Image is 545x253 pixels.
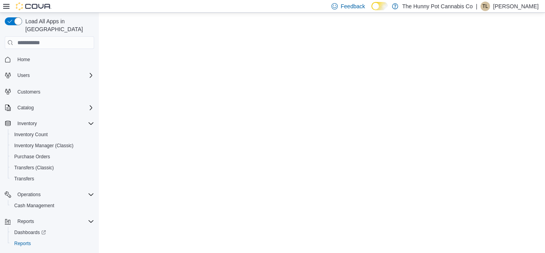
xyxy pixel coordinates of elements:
[14,165,54,171] span: Transfers (Classic)
[2,189,97,200] button: Operations
[14,240,31,247] span: Reports
[17,218,34,225] span: Reports
[8,173,97,184] button: Transfers
[11,163,57,172] a: Transfers (Classic)
[2,86,97,97] button: Customers
[17,191,41,198] span: Operations
[371,2,388,10] input: Dark Mode
[14,190,94,199] span: Operations
[8,129,97,140] button: Inventory Count
[341,2,365,10] span: Feedback
[11,228,94,237] span: Dashboards
[14,119,40,128] button: Inventory
[14,54,94,64] span: Home
[11,201,94,210] span: Cash Management
[402,2,473,11] p: The Hunny Pot Cannabis Co
[17,120,37,127] span: Inventory
[14,217,94,226] span: Reports
[14,176,34,182] span: Transfers
[2,70,97,81] button: Users
[14,202,54,209] span: Cash Management
[14,71,33,80] button: Users
[2,54,97,65] button: Home
[11,174,94,184] span: Transfers
[11,152,94,161] span: Purchase Orders
[14,55,33,64] a: Home
[14,103,94,112] span: Catalog
[483,2,488,11] span: TL
[2,118,97,129] button: Inventory
[22,17,94,33] span: Load All Apps in [GEOGRAPHIC_DATA]
[14,229,46,236] span: Dashboards
[14,71,94,80] span: Users
[14,87,44,97] a: Customers
[11,130,94,139] span: Inventory Count
[17,72,30,79] span: Users
[8,227,97,238] a: Dashboards
[371,10,372,11] span: Dark Mode
[481,2,490,11] div: Tyler Livingston
[11,228,49,237] a: Dashboards
[11,201,57,210] a: Cash Management
[14,119,94,128] span: Inventory
[8,238,97,249] button: Reports
[16,2,51,10] img: Cova
[14,154,50,160] span: Purchase Orders
[17,56,30,63] span: Home
[17,89,40,95] span: Customers
[11,152,53,161] a: Purchase Orders
[11,141,77,150] a: Inventory Manager (Classic)
[17,105,34,111] span: Catalog
[11,239,94,248] span: Reports
[8,140,97,151] button: Inventory Manager (Classic)
[11,174,37,184] a: Transfers
[2,102,97,113] button: Catalog
[11,141,94,150] span: Inventory Manager (Classic)
[493,2,539,11] p: [PERSON_NAME]
[14,86,94,96] span: Customers
[8,162,97,173] button: Transfers (Classic)
[14,131,48,138] span: Inventory Count
[14,217,37,226] button: Reports
[14,142,74,149] span: Inventory Manager (Classic)
[8,200,97,211] button: Cash Management
[14,190,44,199] button: Operations
[476,2,477,11] p: |
[11,239,34,248] a: Reports
[11,163,94,172] span: Transfers (Classic)
[8,151,97,162] button: Purchase Orders
[14,103,37,112] button: Catalog
[2,216,97,227] button: Reports
[11,130,51,139] a: Inventory Count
